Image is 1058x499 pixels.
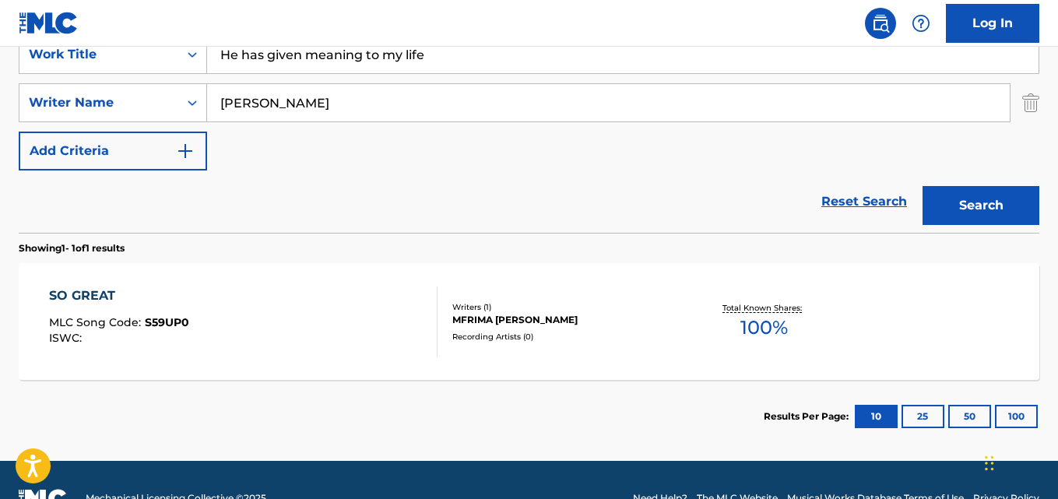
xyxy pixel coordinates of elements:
a: SO GREATMLC Song Code:S59UP0ISWC:Writers (1)MFRIMA [PERSON_NAME]Recording Artists (0)Total Known ... [19,263,1039,380]
button: Add Criteria [19,132,207,170]
img: help [912,14,930,33]
span: ISWC : [49,331,86,345]
img: MLC Logo [19,12,79,34]
a: Log In [946,4,1039,43]
div: MFRIMA [PERSON_NAME] [452,313,680,327]
button: 100 [995,405,1038,428]
div: Writers ( 1 ) [452,301,680,313]
button: 25 [902,405,944,428]
button: 10 [855,405,898,428]
img: 9d2ae6d4665cec9f34b9.svg [176,142,195,160]
span: S59UP0 [145,315,189,329]
div: Recording Artists ( 0 ) [452,331,680,343]
div: Writer Name [29,93,169,112]
span: MLC Song Code : [49,315,145,329]
a: Reset Search [814,184,915,219]
button: 50 [948,405,991,428]
p: Showing 1 - 1 of 1 results [19,241,125,255]
a: Public Search [865,8,896,39]
p: Total Known Shares: [722,302,806,314]
img: search [871,14,890,33]
div: Drag [985,440,994,487]
img: Delete Criterion [1022,83,1039,122]
form: Search Form [19,35,1039,233]
span: 100 % [740,314,788,342]
div: Help [905,8,937,39]
div: Work Title [29,45,169,64]
button: Search [923,186,1039,225]
iframe: Chat Widget [980,424,1058,499]
p: Results Per Page: [764,409,852,423]
div: SO GREAT [49,286,189,305]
